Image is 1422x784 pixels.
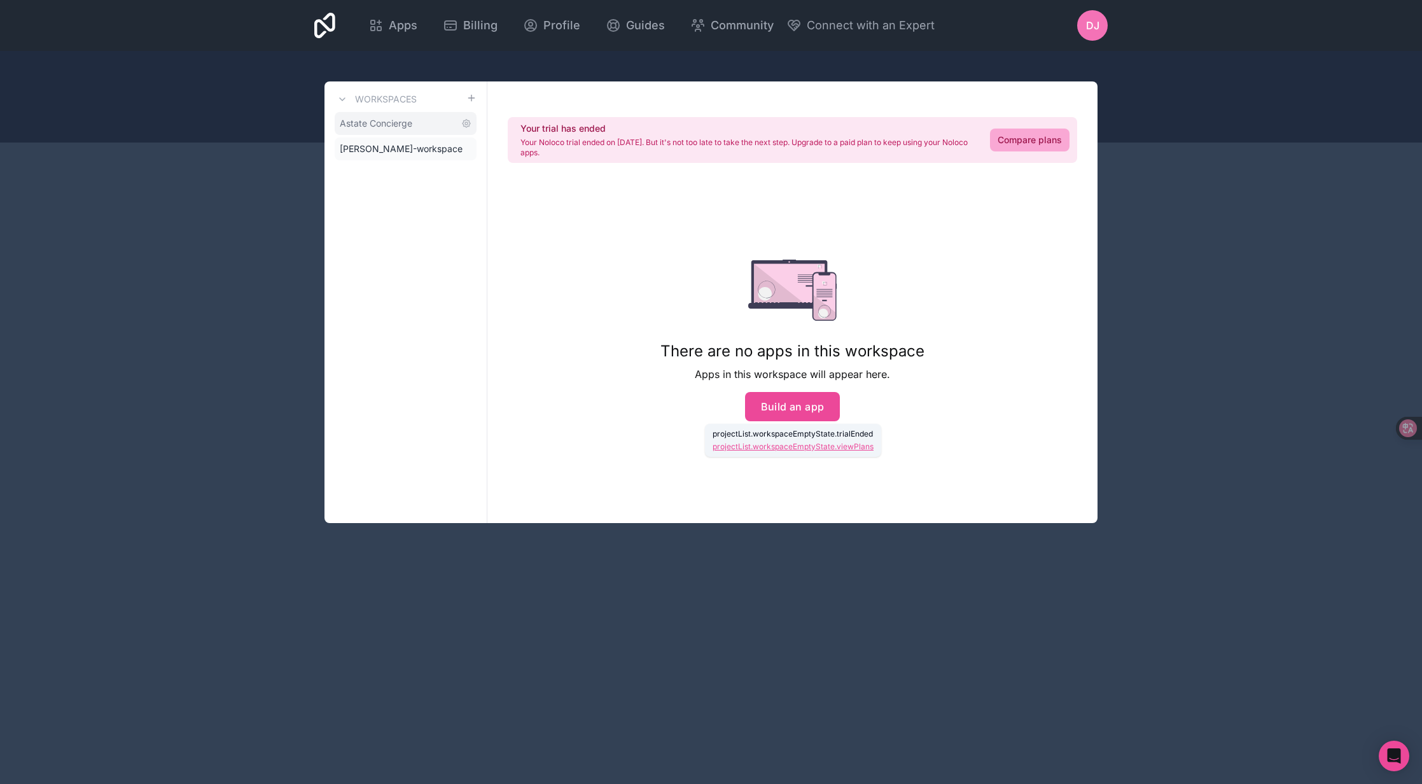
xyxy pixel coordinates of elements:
[389,17,417,34] span: Apps
[520,137,975,158] p: Your Noloco trial ended on [DATE]. But it's not too late to take the next step. Upgrade to a paid...
[543,17,580,34] span: Profile
[990,129,1070,151] a: Compare plans
[463,17,498,34] span: Billing
[807,17,935,34] span: Connect with an Expert
[711,17,774,34] span: Community
[660,341,924,361] h1: There are no apps in this workspace
[335,137,477,160] a: [PERSON_NAME]-workspace
[335,112,477,135] a: Astate Concierge
[745,392,840,421] button: Build an app
[786,17,935,34] button: Connect with an Expert
[748,260,837,321] img: empty state
[713,442,874,452] a: projectList.workspaceEmptyState.viewPlans
[626,17,665,34] span: Guides
[596,11,675,39] a: Guides
[680,11,784,39] a: Community
[520,122,975,135] h2: Your trial has ended
[433,11,508,39] a: Billing
[1086,18,1099,33] span: DJ
[358,11,428,39] a: Apps
[513,11,590,39] a: Profile
[340,117,412,130] span: Astate Concierge
[335,92,417,107] a: Workspaces
[1379,741,1409,771] div: Open Intercom Messenger
[713,429,874,439] p: projectList.workspaceEmptyState.trialEnded
[340,143,463,155] span: [PERSON_NAME]-workspace
[660,367,924,382] p: Apps in this workspace will appear here.
[355,93,417,106] h3: Workspaces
